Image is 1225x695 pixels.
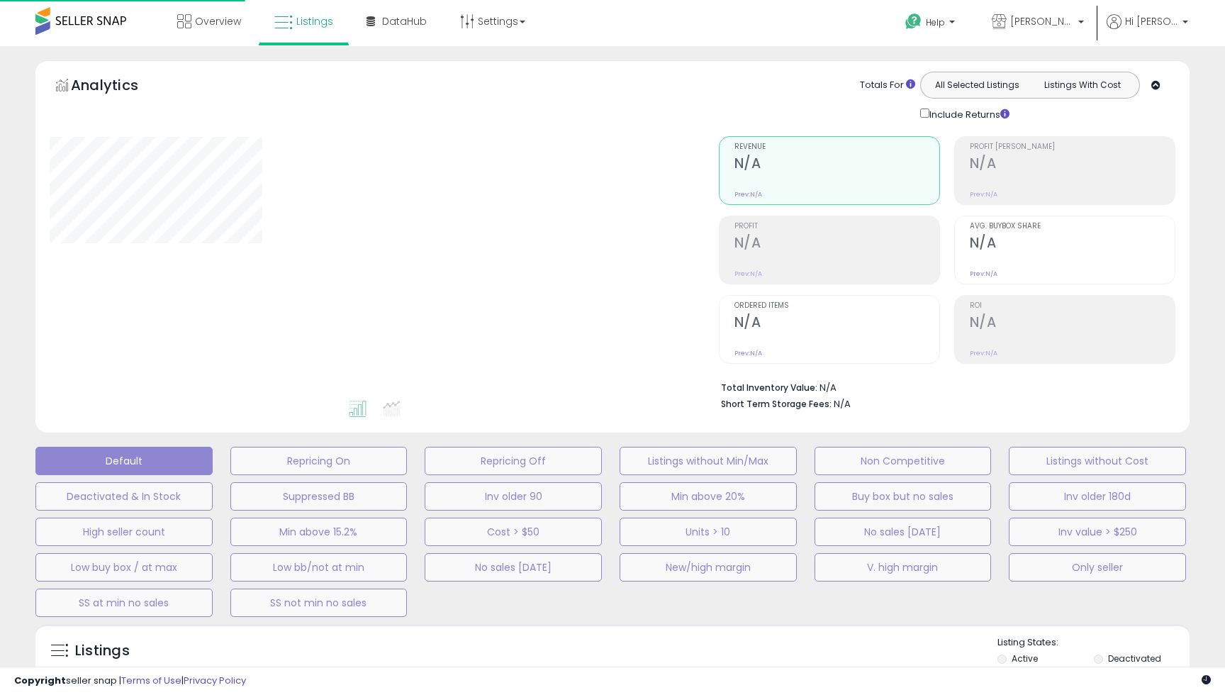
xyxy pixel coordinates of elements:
[721,382,817,394] b: Total Inventory Value:
[230,447,408,475] button: Repricing On
[734,314,939,333] h2: N/A
[970,235,1175,254] h2: N/A
[1010,14,1074,28] span: [PERSON_NAME] & Co
[734,349,762,357] small: Prev: N/A
[425,447,602,475] button: Repricing Off
[620,553,797,582] button: New/high margin
[14,674,246,688] div: seller snap | |
[620,518,797,546] button: Units > 10
[35,553,213,582] button: Low buy box / at max
[425,482,602,511] button: Inv older 90
[970,269,997,278] small: Prev: N/A
[35,482,213,511] button: Deactivated & In Stock
[970,223,1175,230] span: Avg. Buybox Share
[1009,447,1186,475] button: Listings without Cost
[734,190,762,199] small: Prev: N/A
[894,2,969,46] a: Help
[734,223,939,230] span: Profit
[230,553,408,582] button: Low bb/not at min
[734,302,939,310] span: Ordered Items
[970,143,1175,151] span: Profit [PERSON_NAME]
[815,447,992,475] button: Non Competitive
[230,518,408,546] button: Min above 15.2%
[815,518,992,546] button: No sales [DATE]
[296,14,333,28] span: Listings
[195,14,241,28] span: Overview
[425,553,602,582] button: No sales [DATE]
[35,518,213,546] button: High seller count
[382,14,427,28] span: DataHub
[926,16,945,28] span: Help
[1009,518,1186,546] button: Inv value > $250
[970,302,1175,310] span: ROI
[1009,553,1186,582] button: Only seller
[425,518,602,546] button: Cost > $50
[230,482,408,511] button: Suppressed BB
[620,482,797,511] button: Min above 20%
[970,155,1175,174] h2: N/A
[815,482,992,511] button: Buy box but no sales
[1107,14,1188,46] a: Hi [PERSON_NAME]
[910,106,1027,122] div: Include Returns
[734,143,939,151] span: Revenue
[834,397,851,411] span: N/A
[230,589,408,617] button: SS not min no sales
[721,378,1165,395] li: N/A
[721,398,832,410] b: Short Term Storage Fees:
[970,314,1175,333] h2: N/A
[734,235,939,254] h2: N/A
[860,79,915,92] div: Totals For
[970,190,997,199] small: Prev: N/A
[815,553,992,582] button: V. high margin
[905,13,922,30] i: Get Help
[71,75,166,99] h5: Analytics
[1125,14,1178,28] span: Hi [PERSON_NAME]
[734,155,939,174] h2: N/A
[970,349,997,357] small: Prev: N/A
[924,76,1030,94] button: All Selected Listings
[35,589,213,617] button: SS at min no sales
[14,674,66,687] strong: Copyright
[620,447,797,475] button: Listings without Min/Max
[1029,76,1135,94] button: Listings With Cost
[1009,482,1186,511] button: Inv older 180d
[35,447,213,475] button: Default
[734,269,762,278] small: Prev: N/A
